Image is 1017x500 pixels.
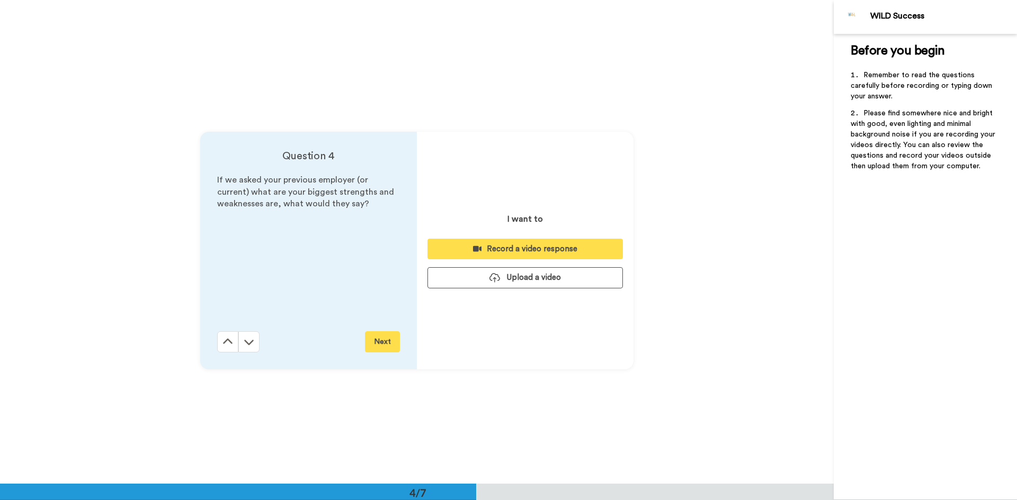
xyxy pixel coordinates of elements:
[436,243,614,254] div: Record a video response
[217,149,400,163] h4: Question 4
[851,110,997,170] span: Please find somewhere nice and bright with good, even lighting and minimal background noise if yo...
[392,485,443,500] div: 4/7
[851,44,944,57] span: Before you begin
[840,4,865,30] img: Profile Image
[427,267,623,288] button: Upload a video
[870,11,1016,21] div: WILD Success
[507,213,543,225] p: I want to
[427,239,623,259] button: Record a video response
[851,71,994,100] span: Remember to read the questions carefully before recording or typing down your answer.
[365,331,400,352] button: Next
[217,176,396,208] span: If we asked your previous employer (or current) what are your biggest strengths and weaknesses ar...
